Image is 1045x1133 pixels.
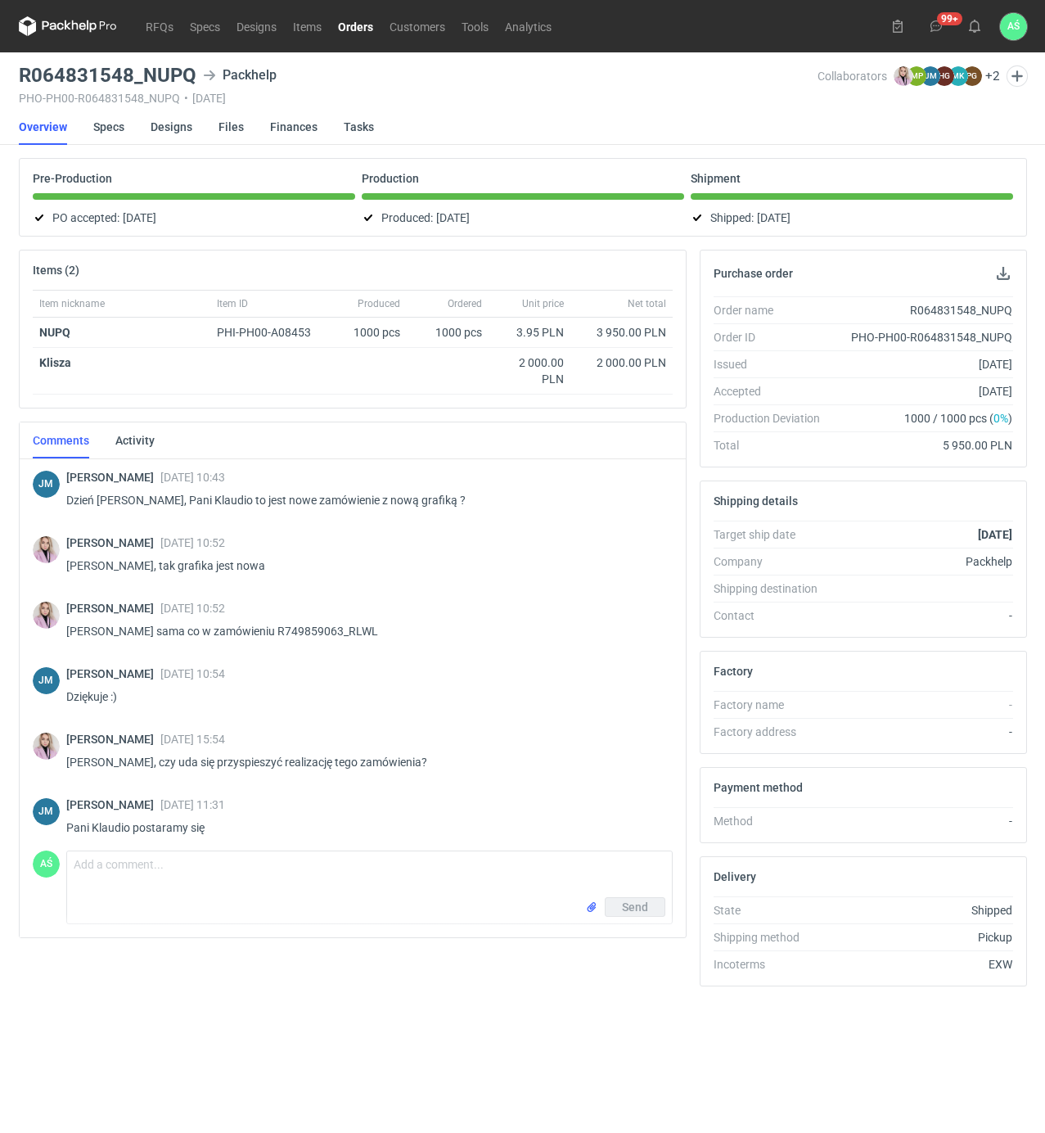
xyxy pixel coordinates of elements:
[495,324,564,341] div: 3.95 PLN
[160,602,225,615] span: [DATE] 10:52
[66,556,660,576] p: [PERSON_NAME], tak grafika jest nowa
[33,172,112,185] p: Pre-Production
[381,16,453,36] a: Customers
[362,208,684,228] div: Produced:
[833,813,1013,829] div: -
[993,412,1008,425] span: 0%
[833,607,1013,624] div: -
[66,733,160,746] span: [PERSON_NAME]
[33,471,60,498] figcaption: JM
[714,410,833,427] div: Production Deviation
[907,66,926,86] figcaption: MP
[217,297,248,310] span: Item ID
[833,329,1013,345] div: PHO-PH00-R064831548_NUPQ
[33,208,355,228] div: PO accepted:
[978,528,1012,541] strong: [DATE]
[833,956,1013,973] div: EXW
[33,851,60,878] div: Adrian Świerżewski
[833,356,1013,372] div: [DATE]
[714,902,833,919] div: State
[33,667,60,694] figcaption: JM
[1000,13,1027,40] div: Adrian Świerżewski
[160,733,225,746] span: [DATE] 15:54
[66,687,660,706] p: Dziękuje :)
[522,297,564,310] span: Unit price
[358,297,400,310] span: Produced
[714,553,833,570] div: Company
[66,471,160,484] span: [PERSON_NAME]
[495,354,564,387] div: 2 000.00 PLN
[714,329,833,345] div: Order ID
[935,66,954,86] figcaption: HG
[203,65,277,85] div: Packhelp
[448,297,482,310] span: Ordered
[993,264,1013,283] button: Download PO
[833,437,1013,454] div: 5 950.00 PLN
[436,208,470,228] span: [DATE]
[714,383,833,399] div: Accepted
[160,471,225,484] span: [DATE] 10:43
[66,621,660,641] p: [PERSON_NAME] sama co w zamówieniu R749859063_RLWL
[714,956,833,973] div: Incoterms
[714,580,833,597] div: Shipping destination
[19,65,196,85] h3: R064831548_NUPQ
[833,553,1013,570] div: Packhelp
[714,697,833,713] div: Factory name
[714,267,793,280] h2: Purchase order
[270,109,318,145] a: Finances
[33,733,60,760] img: Klaudia Wiśniewska
[605,897,665,917] button: Send
[160,667,225,680] span: [DATE] 10:54
[833,302,1013,318] div: R064831548_NUPQ
[923,13,949,39] button: 99+
[19,92,818,105] div: PHO-PH00-R064831548_NUPQ [DATE]
[285,16,330,36] a: Items
[948,66,968,86] figcaption: MK
[19,109,67,145] a: Overview
[453,16,497,36] a: Tools
[714,494,798,508] h2: Shipping details
[714,781,803,794] h2: Payment method
[714,724,833,740] div: Factory address
[985,69,1000,84] button: +2
[93,109,124,145] a: Specs
[66,536,160,549] span: [PERSON_NAME]
[714,607,833,624] div: Contact
[833,724,1013,740] div: -
[833,902,1013,919] div: Shipped
[407,318,489,348] div: 1000 pcs
[714,526,833,543] div: Target ship date
[39,356,71,369] strong: Klisza
[818,70,887,83] span: Collaborators
[344,109,374,145] a: Tasks
[33,851,60,878] figcaption: AŚ
[33,602,60,629] img: Klaudia Wiśniewska
[66,752,660,772] p: [PERSON_NAME], czy uda się przyspieszyć realizację tego zamówienia?
[1000,13,1027,40] button: AŚ
[714,302,833,318] div: Order name
[1006,65,1027,87] button: Edit collaborators
[33,264,79,277] h2: Items (2)
[757,208,791,228] span: [DATE]
[904,410,1012,427] span: 1000 / 1000 pcs ( )
[228,16,285,36] a: Designs
[714,929,833,946] div: Shipping method
[714,665,753,678] h2: Factory
[833,929,1013,946] div: Pickup
[137,16,182,36] a: RFQs
[19,16,117,36] svg: Packhelp Pro
[691,208,1013,228] div: Shipped:
[833,383,1013,399] div: [DATE]
[714,870,756,883] h2: Delivery
[362,172,419,185] p: Production
[628,297,666,310] span: Net total
[577,354,666,371] div: 2 000.00 PLN
[33,536,60,563] img: Klaudia Wiśniewska
[330,16,381,36] a: Orders
[66,798,160,811] span: [PERSON_NAME]
[33,798,60,825] figcaption: JM
[894,66,913,86] img: Klaudia Wiśniewska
